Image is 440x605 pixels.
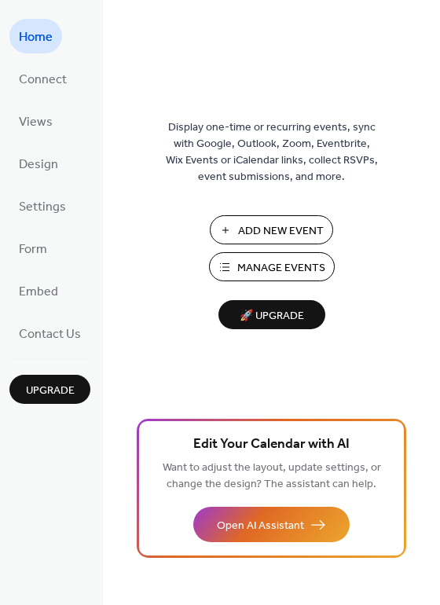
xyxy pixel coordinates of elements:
span: Embed [19,280,58,305]
span: 🚀 Upgrade [228,306,316,327]
span: Open AI Assistant [217,518,304,534]
span: Settings [19,195,66,220]
button: Upgrade [9,375,90,404]
a: Views [9,104,62,138]
a: Embed [9,273,68,308]
button: 🚀 Upgrade [218,300,325,329]
span: Home [19,25,53,50]
span: Form [19,237,47,262]
span: Manage Events [237,260,325,277]
button: Manage Events [209,252,335,281]
a: Settings [9,189,75,223]
span: Want to adjust the layout, update settings, or change the design? The assistant can help. [163,457,381,495]
span: Edit Your Calendar with AI [193,434,350,456]
button: Add New Event [210,215,333,244]
a: Connect [9,61,76,96]
a: Form [9,231,57,266]
span: Upgrade [26,383,75,399]
span: Connect [19,68,67,93]
span: Views [19,110,53,135]
a: Home [9,19,62,53]
span: Display one-time or recurring events, sync with Google, Outlook, Zoom, Eventbrite, Wix Events or ... [166,119,378,185]
button: Open AI Assistant [193,507,350,542]
span: Add New Event [238,223,324,240]
span: Design [19,152,58,178]
a: Contact Us [9,316,90,350]
a: Design [9,146,68,181]
span: Contact Us [19,322,81,347]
